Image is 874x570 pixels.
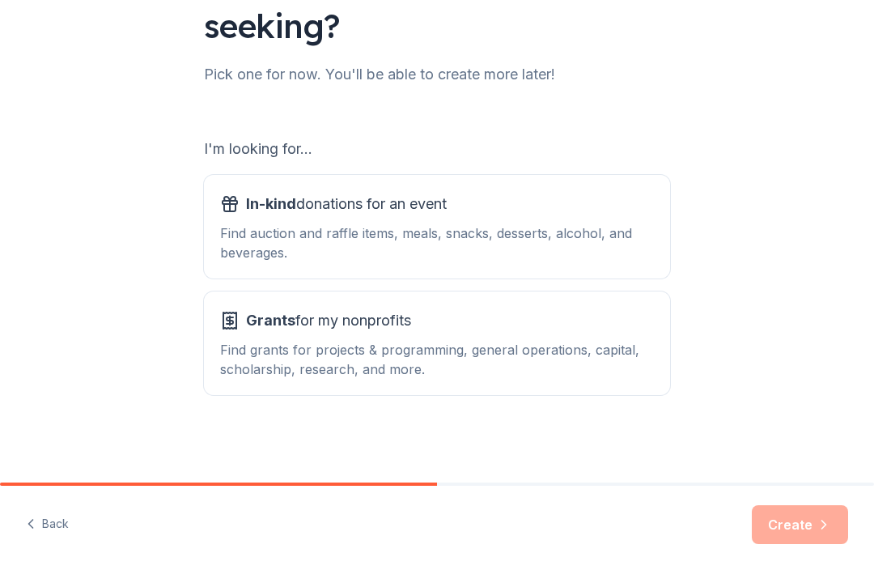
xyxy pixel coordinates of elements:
span: In-kind [246,195,296,212]
button: In-kinddonations for an eventFind auction and raffle items, meals, snacks, desserts, alcohol, and... [204,175,670,279]
span: Grants [246,312,295,329]
span: donations for an event [246,191,447,217]
div: I'm looking for... [204,136,670,162]
div: Find auction and raffle items, meals, snacks, desserts, alcohol, and beverages. [220,223,654,262]
div: Find grants for projects & programming, general operations, capital, scholarship, research, and m... [220,340,654,379]
button: Back [26,508,69,542]
button: Grantsfor my nonprofitsFind grants for projects & programming, general operations, capital, schol... [204,291,670,395]
div: Pick one for now. You'll be able to create more later! [204,62,670,87]
span: for my nonprofits [246,308,411,334]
